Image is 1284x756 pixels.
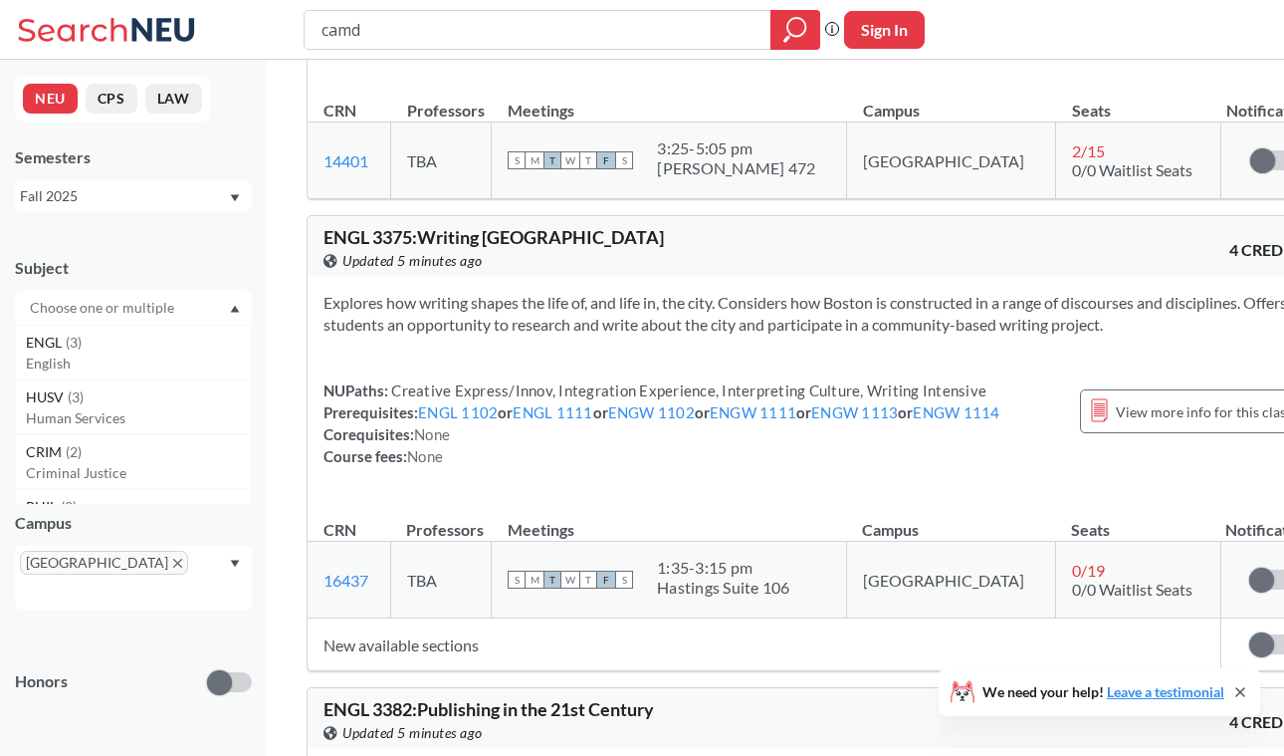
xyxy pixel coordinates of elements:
[846,499,1055,542] th: Campus
[1072,561,1105,580] span: 0 / 19
[323,698,654,720] span: ENGL 3382 : Publishing in the 21st Century
[1055,499,1220,542] th: Seats
[1072,580,1192,599] span: 0/0 Waitlist Seats
[20,551,188,575] span: [GEOGRAPHIC_DATA]X to remove pill
[390,499,491,542] th: Professors
[86,84,137,114] button: CPS
[561,151,579,169] span: W
[710,403,796,421] a: ENGW 1111
[320,13,756,47] input: Class, professor, course number, "phrase"
[26,441,66,463] span: CRIM
[608,403,695,421] a: ENGW 1102
[23,84,78,114] button: NEU
[26,463,251,483] p: Criminal Justice
[145,84,202,114] button: LAW
[508,151,526,169] span: S
[846,542,1055,619] td: [GEOGRAPHIC_DATA]
[15,257,252,279] div: Subject
[230,305,240,313] svg: Dropdown arrow
[513,403,592,421] a: ENGL 1111
[391,80,492,123] th: Professors
[1072,160,1192,179] span: 0/0 Waitlist Seats
[783,16,807,44] svg: magnifying glass
[342,250,483,272] span: Updated 5 minutes ago
[66,334,82,351] span: ( 3 )
[323,100,356,122] div: CRN
[543,571,561,589] span: T
[508,571,526,589] span: S
[388,381,986,399] span: Creative Express/Innov, Integration Experience, Interpreting Culture, Writing Intensive
[26,386,68,408] span: HUSV
[913,403,999,421] a: ENGW 1114
[1056,80,1221,123] th: Seats
[579,151,597,169] span: T
[597,151,615,169] span: F
[15,146,252,168] div: Semesters
[982,685,1224,699] span: We need your help!
[68,388,84,405] span: ( 3 )
[407,447,443,465] span: None
[390,542,491,619] td: TBA
[323,519,356,541] div: CRN
[15,512,252,534] div: Campus
[615,151,633,169] span: S
[323,571,368,590] a: 16437
[543,151,561,169] span: T
[15,546,252,610] div: [GEOGRAPHIC_DATA]X to remove pillDropdown arrow
[844,11,925,49] button: Sign In
[323,226,664,248] span: ENGL 3375 : Writing [GEOGRAPHIC_DATA]
[323,151,368,170] a: 14401
[526,571,543,589] span: M
[526,151,543,169] span: M
[615,571,633,589] span: S
[597,571,615,589] span: F
[770,10,820,50] div: magnifying glass
[391,123,492,199] td: TBA
[66,443,82,460] span: ( 2 )
[811,403,898,421] a: ENGW 1113
[20,185,228,207] div: Fall 2025
[26,496,61,518] span: PHIL
[657,578,790,598] div: Hastings Suite 106
[61,498,77,515] span: ( 2 )
[414,425,450,443] span: None
[20,296,187,320] input: Choose one or multiple
[308,619,1220,671] td: New available sections
[657,558,790,578] div: 1:35 - 3:15 pm
[342,722,483,744] span: Updated 5 minutes ago
[230,194,240,202] svg: Dropdown arrow
[173,559,182,568] svg: X to remove pill
[26,354,251,374] p: English
[1107,683,1224,700] a: Leave a testimonial
[418,403,498,421] a: ENGL 1102
[1072,141,1105,160] span: 2 / 15
[15,180,252,212] div: Fall 2025Dropdown arrow
[15,291,252,325] div: Dropdown arrowENGL(3)EnglishHUSV(3)Human ServicesCRIM(2)Criminal JusticePHIL(2)PhilosophyANTH(1)A...
[657,138,815,158] div: 3:25 - 5:05 pm
[492,80,847,123] th: Meetings
[230,560,240,568] svg: Dropdown arrow
[26,332,66,354] span: ENGL
[847,123,1056,199] td: [GEOGRAPHIC_DATA]
[579,571,597,589] span: T
[323,379,1000,467] div: NUPaths: Prerequisites: or or or or or Corequisites: Course fees:
[847,80,1056,123] th: Campus
[657,158,815,178] div: [PERSON_NAME] 472
[15,670,68,693] p: Honors
[561,571,579,589] span: W
[492,499,847,542] th: Meetings
[26,408,251,428] p: Human Services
